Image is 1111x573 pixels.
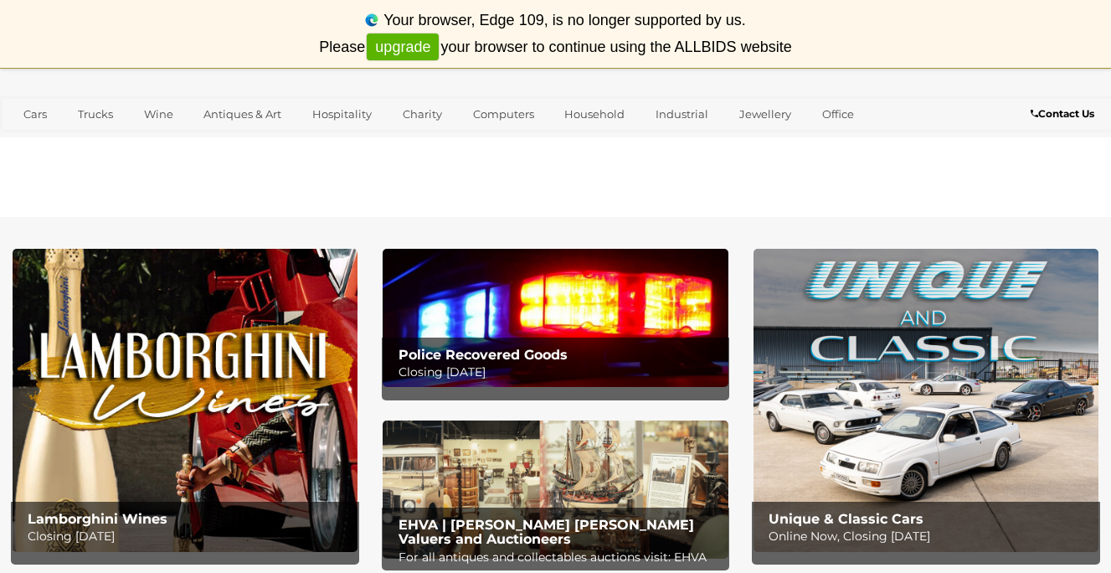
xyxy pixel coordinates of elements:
a: Hospitality [301,101,383,128]
p: Online Now, Closing [DATE] [769,526,1092,547]
a: Wine [133,101,184,128]
img: Police Recovered Goods [383,249,728,387]
img: Unique & Classic Cars [754,249,1098,551]
b: EHVA | [PERSON_NAME] [PERSON_NAME] Valuers and Auctioneers [399,517,694,548]
b: Police Recovered Goods [399,347,568,363]
a: Antiques & Art [193,101,292,128]
a: Office [811,101,865,128]
a: EHVA | Evans Hastings Valuers and Auctioneers EHVA | [PERSON_NAME] [PERSON_NAME] Valuers and Auct... [383,421,728,559]
a: Charity [392,101,453,128]
img: EHVA | Evans Hastings Valuers and Auctioneers [383,421,728,559]
a: Sports [13,128,69,156]
img: Lamborghini Wines [13,249,357,551]
a: Police Recovered Goods Police Recovered Goods Closing [DATE] [383,249,728,387]
a: upgrade [367,34,439,61]
a: Trucks [67,101,124,128]
p: Closing [DATE] [399,362,722,383]
a: [GEOGRAPHIC_DATA] [78,128,219,156]
p: For all antiques and collectables auctions visit: EHVA [399,547,722,568]
a: Unique & Classic Cars Unique & Classic Cars Online Now, Closing [DATE] [754,249,1098,551]
p: Closing [DATE] [28,526,351,547]
b: Contact Us [1031,107,1094,120]
a: Lamborghini Wines Lamborghini Wines Closing [DATE] [13,249,357,551]
a: Jewellery [728,101,802,128]
b: Unique & Classic Cars [769,511,923,527]
a: Cars [13,101,58,128]
a: Household [553,101,635,128]
a: Industrial [645,101,719,128]
a: Contact Us [1031,105,1098,123]
a: Computers [462,101,545,128]
b: Lamborghini Wines [28,511,167,527]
